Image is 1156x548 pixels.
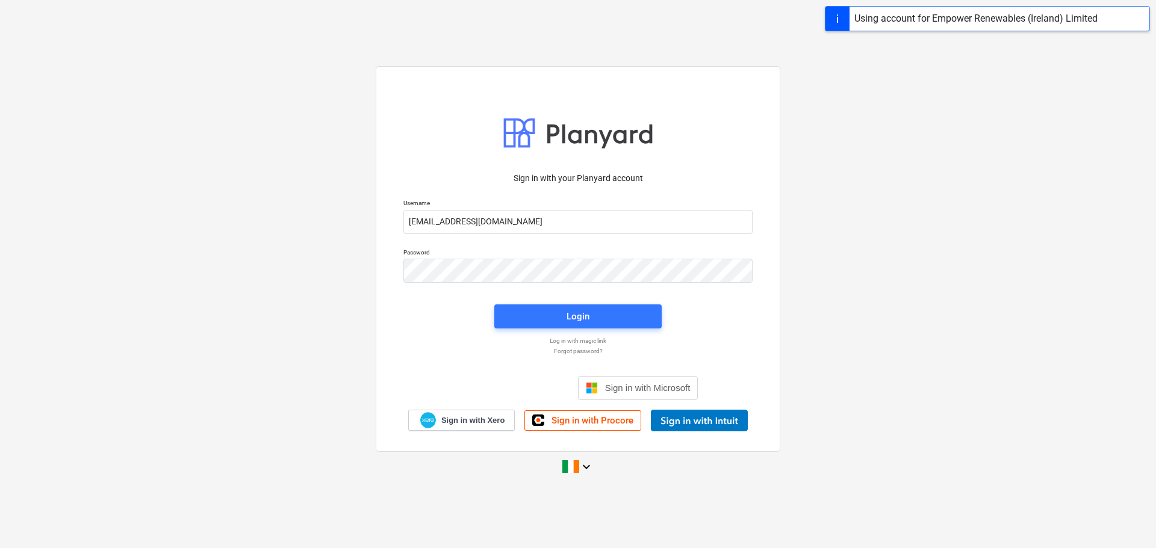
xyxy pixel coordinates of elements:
[403,210,753,234] input: Username
[420,412,436,428] img: Xero logo
[403,248,753,259] p: Password
[524,410,641,431] a: Sign in with Procore
[403,172,753,185] p: Sign in with your Planyard account
[579,460,594,474] i: keyboard_arrow_down
[552,415,633,426] span: Sign in with Procore
[494,304,662,328] button: Login
[452,375,574,401] iframe: Sign in with Google Button
[441,415,505,426] span: Sign in with Xero
[403,199,753,209] p: Username
[854,11,1098,26] div: Using account for Empower Renewables (Ireland) Limited
[397,337,759,345] a: Log in with magic link
[408,410,515,431] a: Sign in with Xero
[567,309,589,324] div: Login
[605,383,691,393] span: Sign in with Microsoft
[586,382,598,394] img: Microsoft logo
[397,347,759,355] a: Forgot password?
